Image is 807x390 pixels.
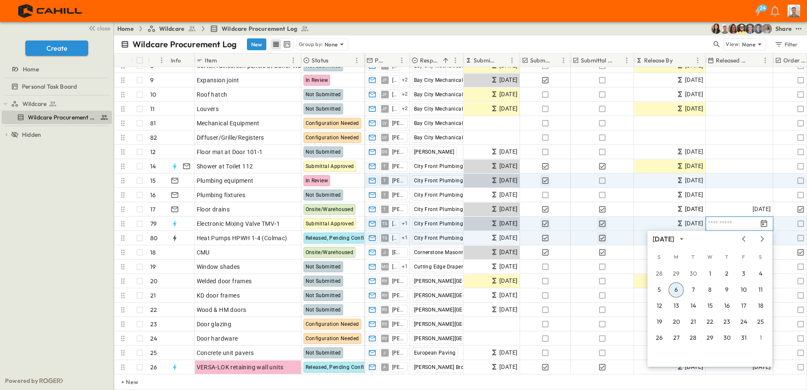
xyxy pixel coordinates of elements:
button: 24 [736,314,751,330]
span: City Front Plumbing [414,163,463,169]
button: 29 [669,266,684,282]
span: LV [382,137,387,138]
a: Home [117,24,134,33]
span: Personal Task Board [22,82,77,91]
button: 12 [652,298,667,314]
button: Menu [450,55,460,65]
span: close [97,24,110,32]
button: 28 [652,266,667,282]
span: Home [23,65,39,73]
span: [DATE] [499,75,517,85]
span: [PERSON_NAME] [392,77,396,84]
p: 80 [150,234,157,242]
button: 4 [753,266,768,282]
button: 30 [719,330,734,346]
button: 7 [685,282,701,298]
span: Friday [736,249,751,265]
span: + 2 [402,76,408,84]
p: 9 [150,76,154,84]
span: Wildcare Procurement Log [222,24,297,33]
p: Item [205,56,217,65]
button: 11 [753,282,768,298]
span: [PERSON_NAME] [392,149,404,155]
h6: 24 [760,5,766,11]
span: Bay City Mechanical [414,120,463,126]
span: + 1 [402,219,408,228]
p: Group by: [299,40,323,49]
span: City Front Plumbing [414,221,463,227]
button: 1 [753,330,768,346]
span: Welded door frames [197,277,252,285]
span: Plumbing fixtures [197,191,246,199]
button: Sort [441,56,450,65]
div: Info [171,49,181,72]
button: 21 [685,314,701,330]
span: Configuration Needed [306,321,359,327]
span: MS [382,266,388,267]
p: 11 [150,105,154,113]
p: None [742,40,756,49]
button: 31 [736,330,751,346]
span: [DATE] [499,190,517,200]
span: + 1 [402,263,408,271]
p: 26 [150,363,157,371]
button: Menu [760,55,770,65]
button: 24 [750,3,766,19]
span: Released, Pending Confirm [306,364,371,370]
span: [DATE] [499,290,517,300]
p: 21 [150,291,156,300]
span: Bay City Mechanical [414,106,463,112]
span: [DATE] [499,348,517,357]
span: Thursday [719,249,734,265]
span: KD door frames [197,291,240,300]
button: Sort [615,56,624,65]
p: 18 [150,248,156,257]
button: 1 [702,266,718,282]
span: JF [382,108,387,109]
span: Wildcare Procurement Log [28,113,97,122]
span: [DATE] [499,305,517,314]
span: Diffuser/Grille/Registers [197,133,264,142]
p: Release By [644,56,673,65]
a: Wildcare Procurement Log [210,24,309,33]
button: row view [271,39,281,49]
button: 26 [652,330,667,346]
button: Sort [152,56,161,65]
span: [DATE] [685,147,703,157]
span: + 1 [402,234,408,242]
button: Sort [751,56,760,65]
span: [PERSON_NAME][GEOGRAPHIC_DATA] [414,321,506,327]
div: Wildcaretest [2,97,112,111]
span: [DATE] [499,89,517,99]
button: 25 [753,314,768,330]
span: Not Submitted [306,264,341,270]
p: Submit By [474,56,496,65]
span: [DATE] [685,161,703,171]
span: + 2 [402,90,408,99]
span: [DATE] [499,219,517,228]
span: Wood & HM doors [197,306,246,314]
div: Filter [774,40,798,49]
span: Sunday [652,249,667,265]
span: [DATE] [499,276,517,286]
span: Mechanical Equipment [197,119,260,127]
span: Not Submitted [306,292,341,298]
span: [PERSON_NAME] [392,364,404,371]
span: [PERSON_NAME] [392,220,396,227]
span: [PERSON_NAME] [392,206,404,213]
span: In Review [306,77,328,83]
span: [PERSON_NAME] [392,235,396,241]
div: Wildcare Procurement Logtest [2,111,112,124]
button: Menu [288,55,298,65]
button: Sort [674,56,684,65]
span: Released, Pending Confirm [306,235,371,241]
div: [DATE] [653,234,674,244]
span: [DATE] [685,204,703,214]
div: table view [270,38,293,51]
span: [DATE] [499,147,517,157]
button: 23 [719,314,734,330]
span: Not Submitted [306,149,341,155]
div: Info [169,54,195,67]
a: Personal Task Board [2,81,110,92]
